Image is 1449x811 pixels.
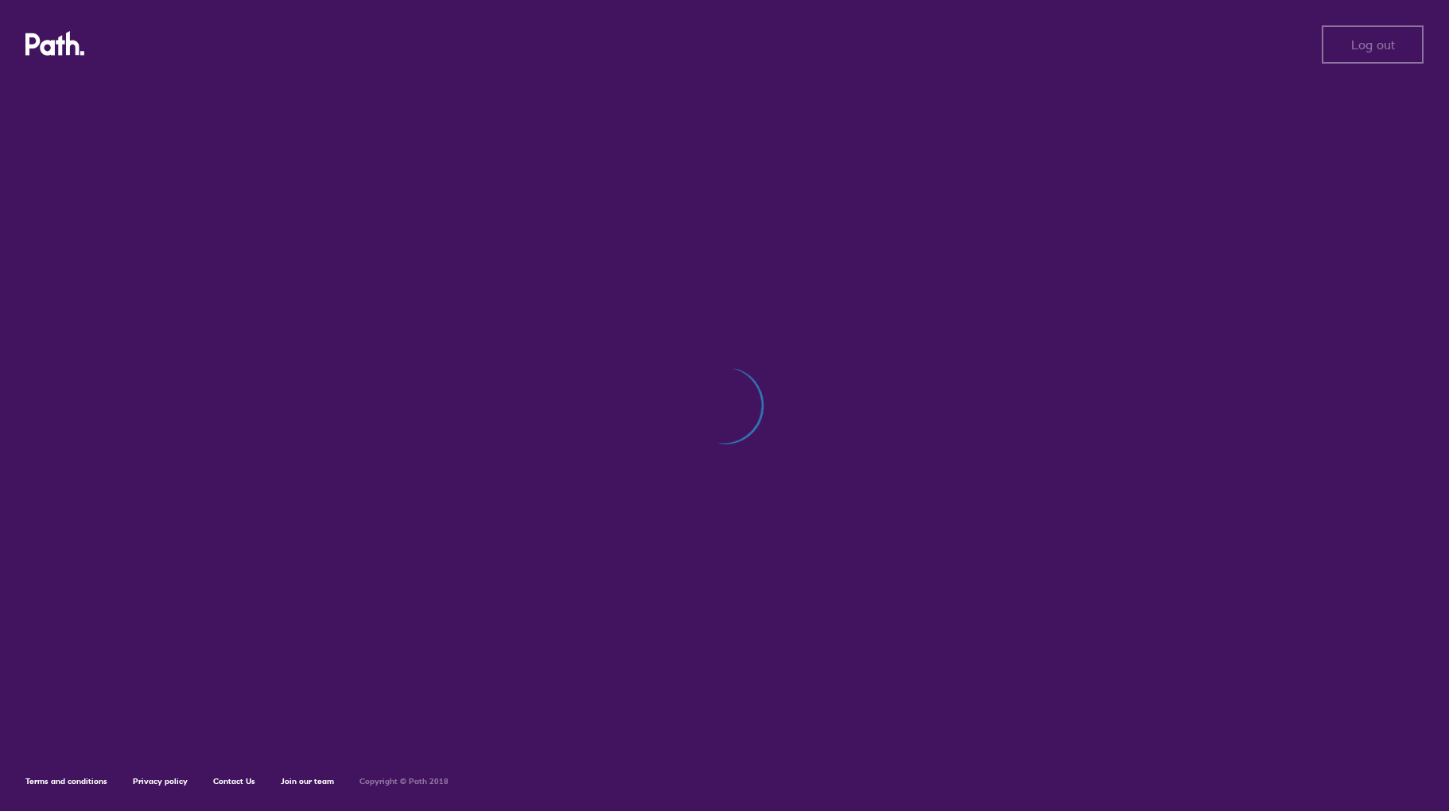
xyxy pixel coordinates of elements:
[213,776,255,786] a: Contact Us
[1351,37,1395,52] span: Log out
[133,776,188,786] a: Privacy policy
[359,777,449,786] h6: Copyright © Path 2018
[1322,25,1424,64] button: Log out
[25,776,107,786] a: Terms and conditions
[281,776,334,786] a: Join our team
